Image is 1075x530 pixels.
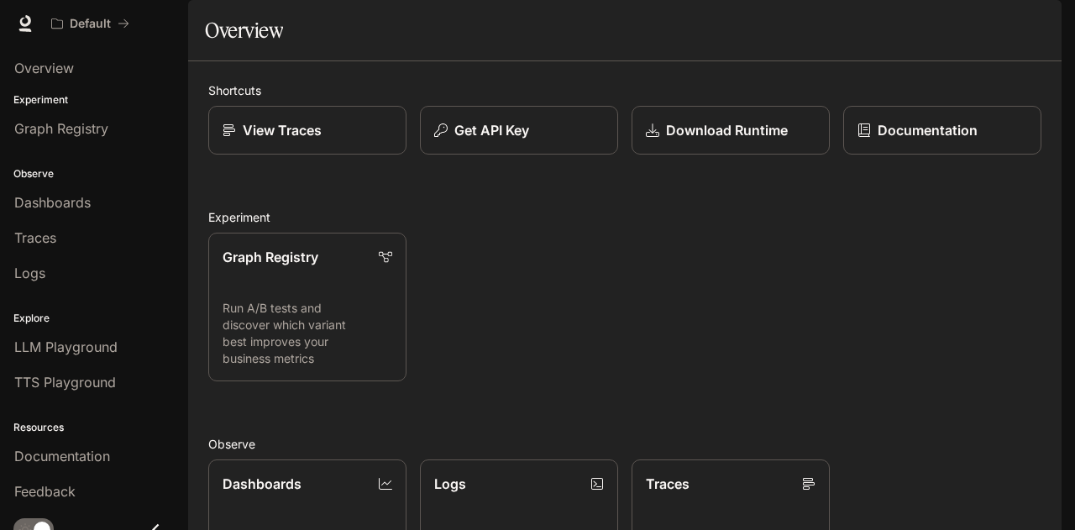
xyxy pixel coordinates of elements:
p: Logs [434,474,466,494]
h2: Experiment [208,208,1041,226]
p: Documentation [878,120,978,140]
button: Get API Key [420,106,618,155]
button: All workspaces [44,7,137,40]
p: Download Runtime [666,120,788,140]
a: Graph RegistryRun A/B tests and discover which variant best improves your business metrics [208,233,406,381]
a: View Traces [208,106,406,155]
p: Run A/B tests and discover which variant best improves your business metrics [223,300,392,367]
h2: Observe [208,435,1041,453]
h1: Overview [205,13,283,47]
p: View Traces [243,120,322,140]
a: Download Runtime [632,106,830,155]
p: Get API Key [454,120,529,140]
a: Documentation [843,106,1041,155]
p: Traces [646,474,690,494]
p: Graph Registry [223,247,318,267]
p: Default [70,17,111,31]
p: Dashboards [223,474,302,494]
h2: Shortcuts [208,81,1041,99]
